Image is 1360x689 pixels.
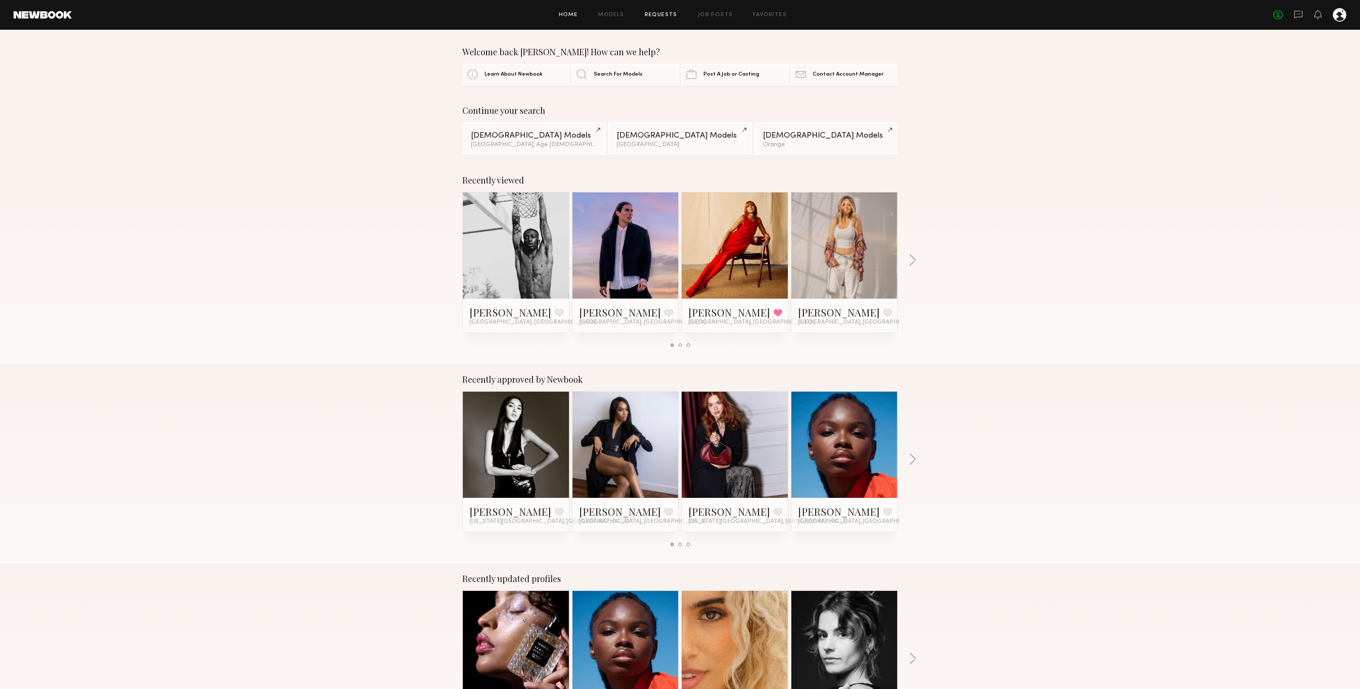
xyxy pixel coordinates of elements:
[598,12,624,18] a: Models
[462,64,569,85] a: Learn About Newbook
[703,72,759,77] span: Post A Job or Casting
[688,505,770,518] a: [PERSON_NAME]
[617,132,743,140] div: [DEMOGRAPHIC_DATA] Models
[798,518,925,525] span: [GEOGRAPHIC_DATA], [GEOGRAPHIC_DATA]
[484,72,543,77] span: Learn About Newbook
[645,12,677,18] a: Requests
[798,319,925,326] span: [GEOGRAPHIC_DATA], [GEOGRAPHIC_DATA]
[462,573,898,584] div: Recently updated profiles
[608,122,751,155] a: [DEMOGRAPHIC_DATA] Models[GEOGRAPHIC_DATA]
[594,72,643,77] span: Search For Models
[681,64,788,85] a: Post A Job or Casting
[572,64,679,85] a: Search For Models
[462,374,898,384] div: Recently approved by Newbook
[617,142,743,148] div: [GEOGRAPHIC_DATA]
[813,72,884,77] span: Contact Account Manager
[471,132,597,140] div: [DEMOGRAPHIC_DATA] Models
[462,47,898,57] div: Welcome back [PERSON_NAME]! How can we help?
[688,305,770,319] a: [PERSON_NAME]
[471,142,597,148] div: [GEOGRAPHIC_DATA], Age [DEMOGRAPHIC_DATA] y.o.
[790,64,898,85] a: Contact Account Manager
[579,505,661,518] a: [PERSON_NAME]
[470,305,551,319] a: [PERSON_NAME]
[579,518,706,525] span: [GEOGRAPHIC_DATA], [GEOGRAPHIC_DATA]
[688,319,815,326] span: [GEOGRAPHIC_DATA], [GEOGRAPHIC_DATA]
[462,105,898,116] div: Continue your search
[798,305,880,319] a: [PERSON_NAME]
[470,505,551,518] a: [PERSON_NAME]
[698,12,733,18] a: Job Posts
[754,122,898,155] a: [DEMOGRAPHIC_DATA] ModelsOrange
[462,122,606,155] a: [DEMOGRAPHIC_DATA] Models[GEOGRAPHIC_DATA], Age [DEMOGRAPHIC_DATA] y.o.
[470,319,596,326] span: [GEOGRAPHIC_DATA], [GEOGRAPHIC_DATA]
[559,12,578,18] a: Home
[579,319,706,326] span: [GEOGRAPHIC_DATA], [GEOGRAPHIC_DATA]
[763,132,889,140] div: [DEMOGRAPHIC_DATA] Models
[688,518,847,525] span: [US_STATE][GEOGRAPHIC_DATA], [GEOGRAPHIC_DATA]
[462,175,898,185] div: Recently viewed
[470,518,629,525] span: [US_STATE][GEOGRAPHIC_DATA], [GEOGRAPHIC_DATA]
[798,505,880,518] a: [PERSON_NAME]
[579,305,661,319] a: [PERSON_NAME]
[763,142,889,148] div: Orange
[753,12,787,18] a: Favorites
